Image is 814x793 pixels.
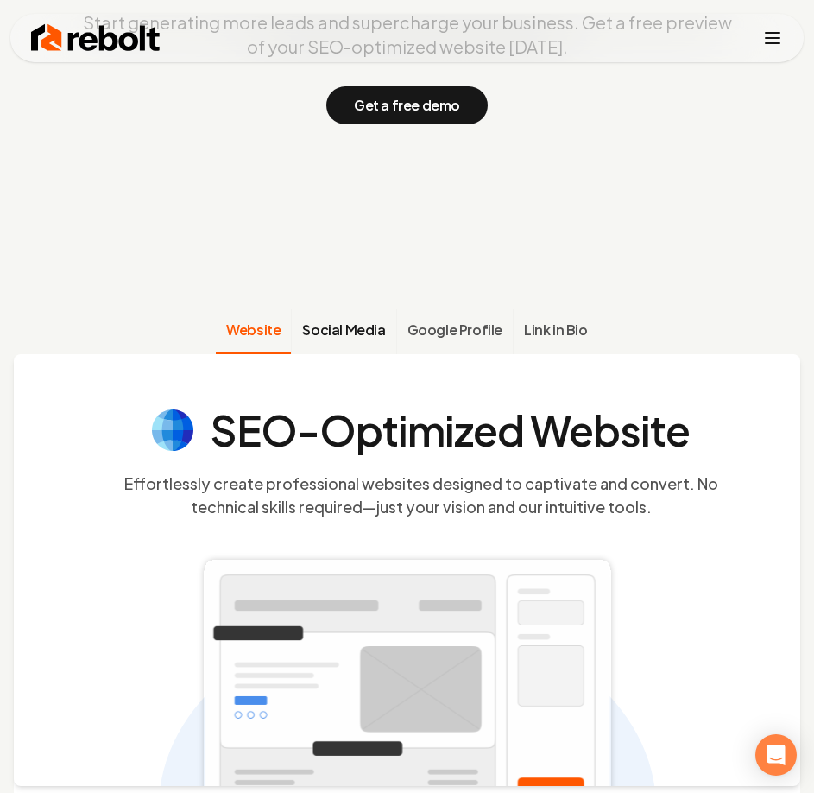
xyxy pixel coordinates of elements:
[326,86,488,124] button: Get a free demo
[291,309,395,354] button: Social Media
[226,320,281,340] span: Website
[31,21,161,55] img: Rebolt Logo
[513,309,598,354] button: Link in Bio
[211,409,691,451] h4: SEO-Optimized Website
[396,309,513,354] button: Google Profile
[755,734,797,776] div: Open Intercom Messenger
[302,320,385,340] span: Social Media
[762,28,783,48] button: Toggle mobile menu
[407,320,502,340] span: Google Profile
[524,320,588,340] span: Link in Bio
[216,309,291,354] button: Website
[90,472,753,518] p: Effortlessly create professional websites designed to captivate and convert. No technical skills ...
[79,10,735,59] p: Start generating more leads and supercharge your business. Get a free preview of your SEO-optimiz...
